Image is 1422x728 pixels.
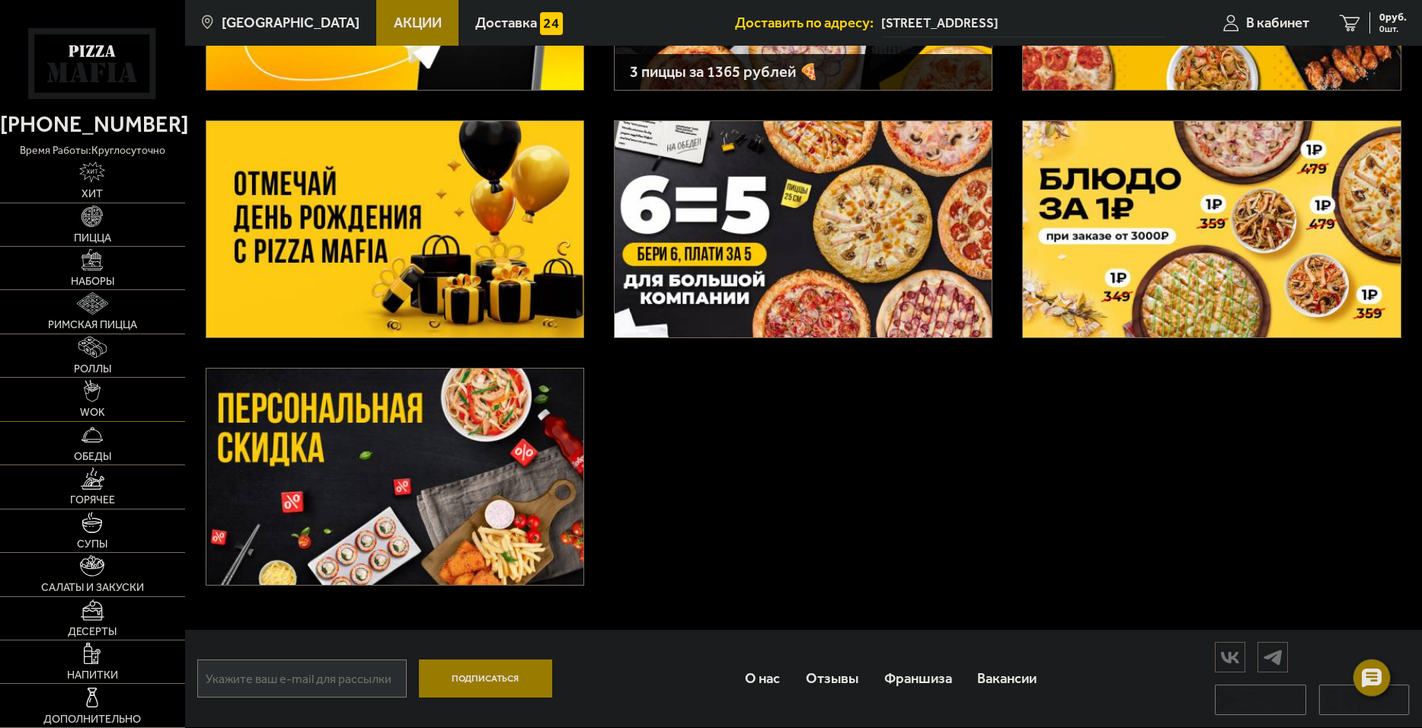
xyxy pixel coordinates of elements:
[81,189,103,200] span: Хит
[630,64,977,79] h3: 3 пиццы за 1365 рублей 🍕
[222,16,359,30] span: [GEOGRAPHIC_DATA]
[1258,644,1287,671] img: tg
[197,659,407,698] input: Укажите ваш e-mail для рассылки
[419,659,552,698] button: Подписаться
[71,276,114,287] span: Наборы
[41,583,144,593] span: Салаты и закуски
[77,539,107,550] span: Супы
[964,655,1050,703] a: Вакансии
[871,655,965,703] a: Франшиза
[1216,644,1245,671] img: vk
[394,16,442,30] span: Акции
[43,714,141,725] span: Дополнительно
[80,407,105,418] span: WOK
[735,16,881,30] span: Доставить по адресу:
[881,9,1165,37] input: Ваш адрес доставки
[881,9,1165,37] span: Россия, Санкт-Петербург, улица Кржижановского, 3к5
[733,655,794,703] a: О нас
[475,16,537,30] span: Доставка
[48,320,137,330] span: Римская пицца
[70,495,115,506] span: Горячее
[74,233,111,244] span: Пицца
[1379,12,1407,23] span: 0 руб.
[1246,16,1309,30] span: В кабинет
[68,627,117,637] span: Десерты
[793,655,871,703] a: Отзывы
[1379,24,1407,34] span: 0 шт.
[67,670,118,681] span: Напитки
[74,452,111,462] span: Обеды
[74,364,111,375] span: Роллы
[540,12,562,34] img: 15daf4d41897b9f0e9f617042186c801.svg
